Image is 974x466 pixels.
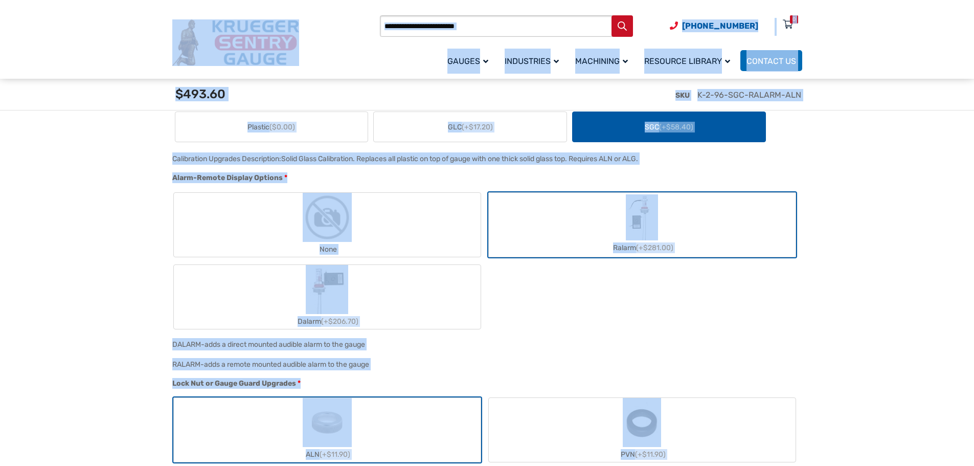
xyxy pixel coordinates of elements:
a: Gauges [441,49,499,73]
label: None [174,193,481,257]
div: PVN [489,447,796,462]
a: Phone Number (920) 434-8860 [670,19,758,32]
span: (+$11.90) [635,450,666,459]
div: Solid Glass Calibration. Replaces all plastic on top of gauge with one thick solid glass top. Req... [281,154,638,163]
span: RALARM- [172,360,204,369]
a: Resource Library [638,49,740,73]
span: SKU [675,91,690,100]
span: Contact Us [746,56,796,66]
abbr: required [298,378,301,389]
div: adds a direct mounted audible alarm to the gauge [205,340,365,349]
span: (+$58.40) [659,123,693,131]
label: Ralarm [489,194,796,255]
span: (+$17.20) [462,123,493,131]
div: 0 [792,15,796,24]
span: (+$206.70) [321,317,358,326]
div: Dalarm [174,314,481,329]
span: [PHONE_NUMBER] [682,21,758,31]
span: Calibration Upgrades Description: [172,154,281,163]
div: adds a remote mounted audible alarm to the gauge [204,360,369,369]
a: Machining [569,49,638,73]
span: Lock Nut or Gauge Guard Upgrades [172,379,296,388]
label: PVN [489,398,796,462]
label: ALN [174,398,481,462]
div: None [174,242,481,257]
span: GLC [448,122,493,132]
span: (+$11.90) [320,450,350,459]
span: DALARM- [172,340,205,349]
span: Industries [505,56,559,66]
img: ALN [303,398,352,447]
span: ($0.00) [269,123,295,131]
span: (+$281.00) [636,243,673,252]
span: Gauges [447,56,488,66]
label: Dalarm [174,265,481,329]
span: Machining [575,56,628,66]
abbr: required [284,172,287,183]
a: Contact Us [740,50,802,71]
span: Resource Library [644,56,730,66]
span: Alarm-Remote Display Options [172,173,283,182]
span: SGC [645,122,693,132]
span: Plastic [247,122,295,132]
img: Krueger Sentry Gauge [172,19,299,66]
a: Industries [499,49,569,73]
div: ALN [174,447,481,462]
div: Ralarm [489,240,796,255]
span: K-2-96-SGC-RALARM-ALN [697,90,801,100]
